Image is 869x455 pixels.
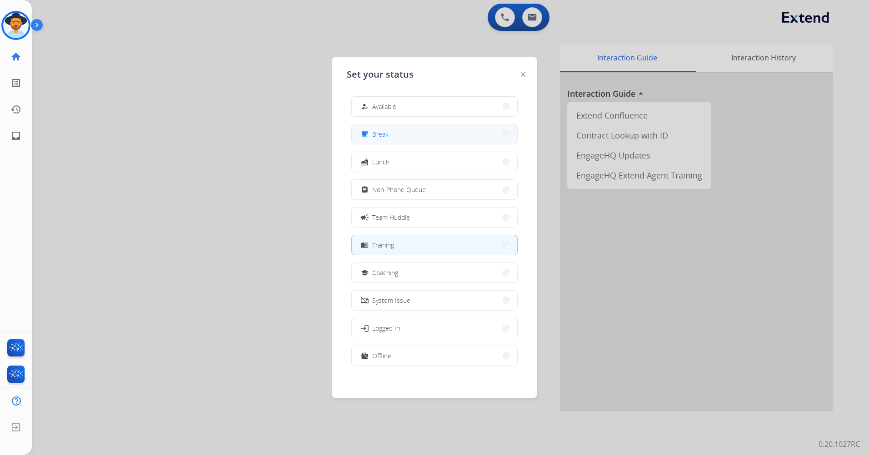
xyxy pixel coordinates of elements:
[352,208,517,227] button: Team Huddle
[521,72,525,77] img: close-button
[10,78,21,89] mat-icon: list_alt
[360,213,369,222] mat-icon: campaign
[3,13,29,38] img: avatar
[352,318,517,338] button: Logged In
[347,68,414,81] span: Set your status
[352,235,517,255] button: Training
[360,323,369,332] mat-icon: login
[361,352,369,360] mat-icon: work_off
[372,185,426,194] span: Non-Phone Queue
[361,297,369,304] mat-icon: phonelink_off
[372,213,410,222] span: Team Huddle
[372,129,389,139] span: Break
[352,152,517,172] button: Lunch
[352,97,517,116] button: Available
[361,186,369,193] mat-icon: assignment
[372,240,394,250] span: Training
[361,158,369,166] mat-icon: fastfood
[372,157,390,167] span: Lunch
[372,351,391,361] span: Offline
[352,263,517,282] button: Coaching
[361,130,369,138] mat-icon: free_breakfast
[819,439,860,450] p: 0.20.1027RC
[372,102,396,111] span: Available
[361,269,369,277] mat-icon: school
[372,268,398,277] span: Coaching
[352,124,517,144] button: Break
[10,51,21,62] mat-icon: home
[10,130,21,141] mat-icon: inbox
[361,103,369,110] mat-icon: how_to_reg
[361,241,369,249] mat-icon: menu_book
[352,180,517,199] button: Non-Phone Queue
[352,291,517,310] button: System Issue
[10,104,21,115] mat-icon: history
[352,346,517,366] button: Offline
[372,296,410,305] span: System Issue
[372,323,400,333] span: Logged In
